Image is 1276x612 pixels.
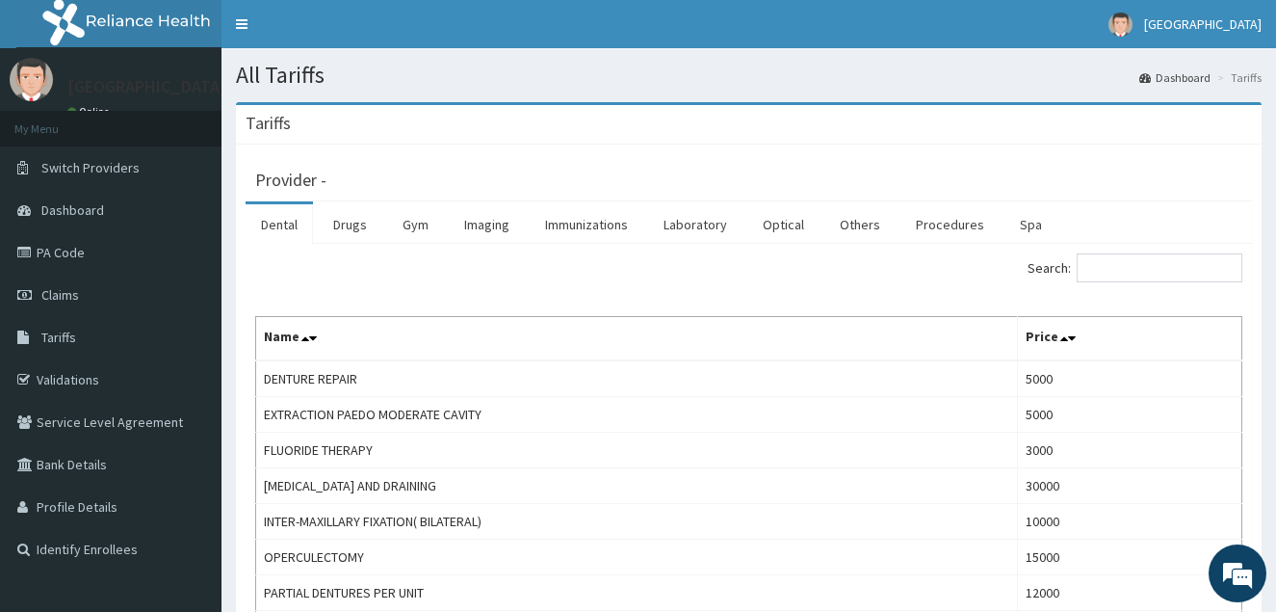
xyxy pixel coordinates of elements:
a: Dental [246,204,313,245]
span: [GEOGRAPHIC_DATA] [1144,15,1262,33]
p: [GEOGRAPHIC_DATA] [67,78,226,95]
td: PARTIAL DENTURES PER UNIT [256,575,1018,611]
td: 12000 [1018,575,1242,611]
input: Search: [1077,253,1242,282]
a: Laboratory [648,204,742,245]
td: [MEDICAL_DATA] AND DRAINING [256,468,1018,504]
span: Dashboard [41,201,104,219]
td: 10000 [1018,504,1242,540]
img: User Image [1108,13,1133,37]
a: Drugs [318,204,382,245]
h1: All Tariffs [236,63,1262,88]
li: Tariffs [1212,69,1262,86]
span: Claims [41,286,79,304]
td: INTER-MAXILLARY FIXATION( BILATERAL) [256,504,1018,540]
td: EXTRACTION PAEDO MODERATE CAVITY [256,397,1018,433]
a: Immunizations [530,204,643,245]
label: Search: [1028,253,1242,282]
td: FLUORIDE THERAPY [256,433,1018,468]
td: 15000 [1018,540,1242,575]
a: Dashboard [1139,69,1211,86]
td: OPERCULECTOMY [256,540,1018,575]
h3: Provider - [255,172,326,189]
a: Imaging [449,204,525,245]
h3: Tariffs [246,115,291,132]
span: Tariffs [41,329,76,346]
a: Optical [747,204,820,245]
th: Price [1018,317,1242,361]
span: Switch Providers [41,159,140,176]
td: 30000 [1018,468,1242,504]
a: Spa [1004,204,1057,245]
td: 3000 [1018,433,1242,468]
a: Gym [387,204,444,245]
td: 5000 [1018,397,1242,433]
td: DENTURE REPAIR [256,360,1018,397]
a: Procedures [900,204,1000,245]
img: User Image [10,58,53,101]
th: Name [256,317,1018,361]
a: Online [67,105,114,119]
td: 5000 [1018,360,1242,397]
a: Others [824,204,896,245]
